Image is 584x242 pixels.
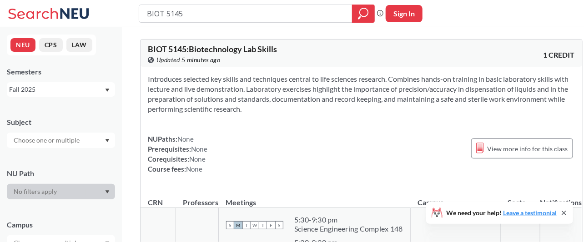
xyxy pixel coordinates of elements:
span: None [191,145,207,153]
div: magnifying glass [352,5,375,23]
span: T [259,221,267,229]
span: S [226,221,234,229]
span: BIOT 5145 : Biotechnology Lab Skills [148,44,277,54]
span: None [186,165,202,173]
input: Class, professor, course number, "phrase" [146,6,346,21]
svg: Dropdown arrow [105,89,110,92]
th: Notifications [540,188,582,208]
button: NEU [10,38,35,52]
button: CPS [39,38,63,52]
span: None [177,135,194,143]
div: Subject [7,117,115,127]
svg: Dropdown arrow [105,139,110,143]
span: M [234,221,242,229]
button: LAW [66,38,92,52]
div: NUPaths: Prerequisites: Corequisites: Course fees: [148,134,207,174]
div: Science Engineering Complex 148 [294,224,403,233]
div: Dropdown arrow [7,184,115,199]
span: T [242,221,251,229]
span: None [189,155,206,163]
svg: magnifying glass [358,7,369,20]
th: Seats [500,188,540,208]
th: Meetings [219,188,411,208]
button: Sign In [386,5,423,22]
div: Semesters [7,67,115,77]
span: F [267,221,275,229]
div: CRN [148,198,163,207]
div: Campus [7,220,115,230]
input: Choose one or multiple [9,135,86,146]
section: Introduces selected key skills and techniques central to life sciences research. Combines hands-o... [148,74,575,114]
a: Leave a testimonial [503,209,557,217]
div: Dropdown arrow [7,133,115,148]
span: 1 CREDIT [544,50,575,60]
svg: Dropdown arrow [105,190,110,194]
span: View more info for this class [488,143,568,154]
div: Fall 2025 [9,84,104,94]
div: NU Path [7,168,115,178]
th: Campus [410,188,500,208]
span: Updated 5 minutes ago [156,55,221,65]
span: W [251,221,259,229]
span: We need your help! [446,210,557,216]
div: Fall 2025Dropdown arrow [7,82,115,97]
th: Professors [176,188,219,208]
div: 5:30 - 9:30 pm [294,215,403,224]
span: S [275,221,283,229]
